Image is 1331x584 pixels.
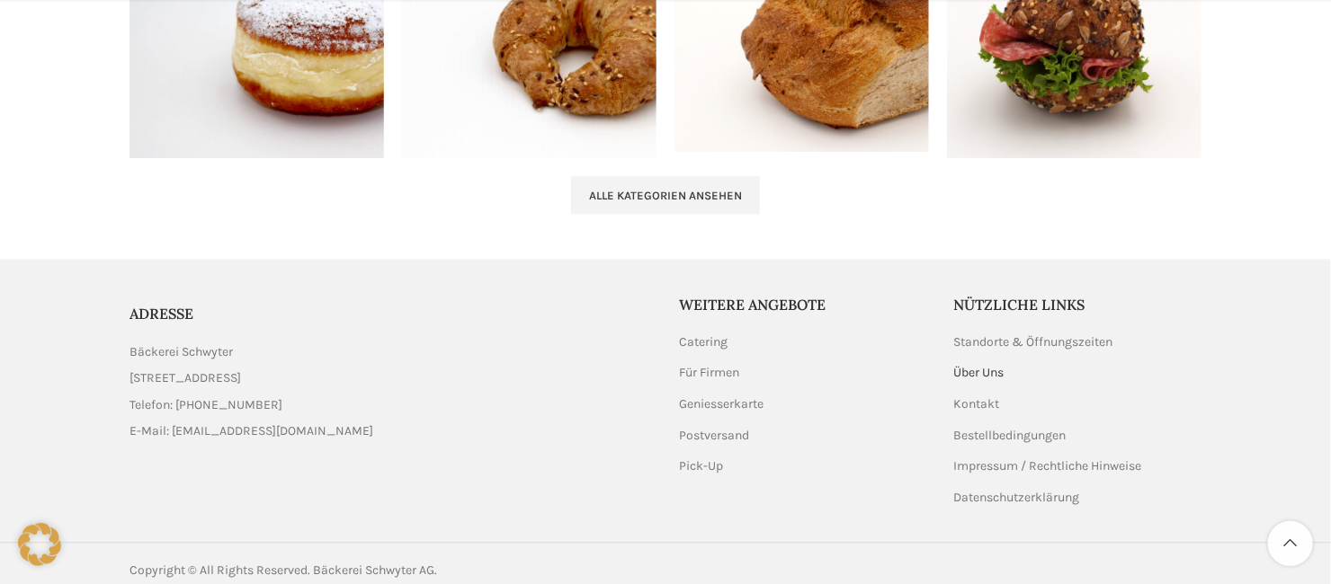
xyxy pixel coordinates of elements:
[954,427,1068,445] a: Bestellbedingungen
[571,176,760,214] a: Alle Kategorien ansehen
[679,333,729,351] a: Catering
[130,342,233,362] span: Bäckerei Schwyter
[589,189,742,203] span: Alle Kategorien ansehen
[679,295,927,314] h5: Weitere Angebote
[679,457,725,475] a: Pick-Up
[1268,521,1313,566] a: Scroll to top button
[130,305,193,323] span: ADRESSE
[130,368,241,388] span: [STREET_ADDRESS]
[954,333,1115,351] a: Standorte & Öffnungszeiten
[130,421,652,441] a: List item link
[130,561,657,580] div: Copyright © All Rights Reserved. Bäckerei Schwyter AG.
[679,364,741,382] a: Für Firmen
[954,364,1006,382] a: Über Uns
[954,295,1202,314] h5: Nützliche Links
[954,395,1002,413] a: Kontakt
[954,489,1082,507] a: Datenschutzerklärung
[679,395,765,413] a: Geniesserkarte
[954,457,1144,475] a: Impressum / Rechtliche Hinweise
[130,395,652,415] a: List item link
[679,427,751,445] a: Postversand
